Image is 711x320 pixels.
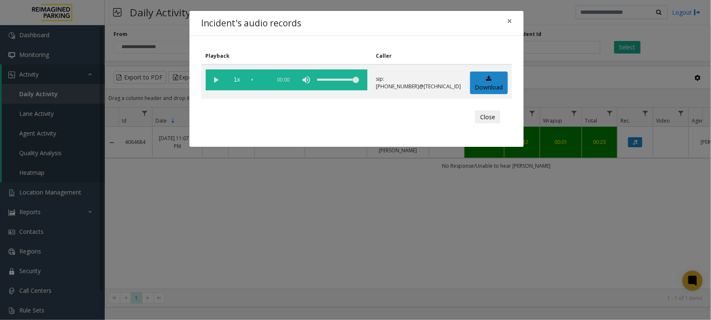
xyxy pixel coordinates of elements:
div: volume level [317,69,359,90]
button: Close [475,110,500,124]
p: sip:[PHONE_NUMBER]@[TECHNICAL_ID] [376,75,461,90]
h4: Incident's audio records [201,17,301,30]
span: playback speed button [227,69,248,90]
th: Playback [201,48,372,64]
div: scrub bar [252,69,267,90]
button: Close [501,11,518,31]
th: Caller [372,48,465,64]
a: Download [470,72,508,95]
span: × [507,15,512,27]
